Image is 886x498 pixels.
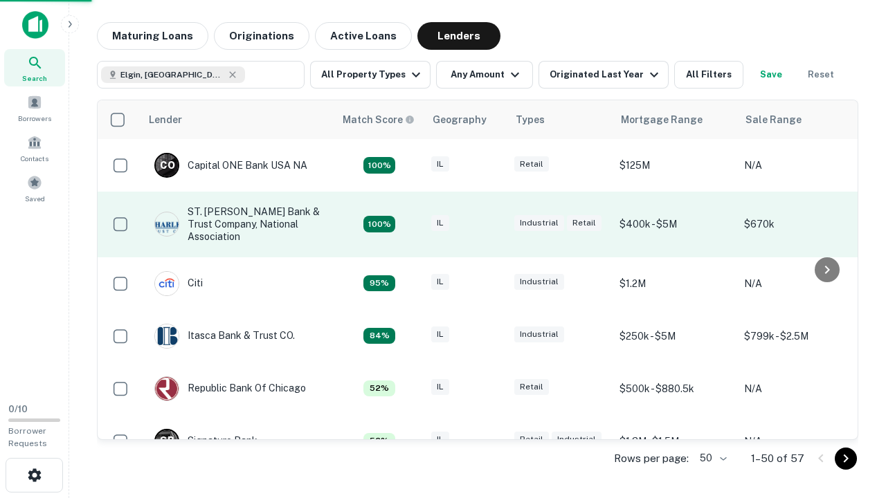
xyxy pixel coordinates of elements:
div: Types [516,111,545,128]
td: $670k [737,192,862,257]
div: Capitalize uses an advanced AI algorithm to match your search with the best lender. The match sco... [363,157,395,174]
div: Capitalize uses an advanced AI algorithm to match your search with the best lender. The match sco... [363,433,395,450]
img: picture [155,324,179,348]
div: Capitalize uses an advanced AI algorithm to match your search with the best lender. The match sco... [343,112,415,127]
div: Capital ONE Bank USA NA [154,153,307,178]
div: Originated Last Year [550,66,662,83]
span: Elgin, [GEOGRAPHIC_DATA], [GEOGRAPHIC_DATA] [120,68,224,81]
td: $1.2M [613,257,737,310]
h6: Match Score [343,112,412,127]
td: $250k - $5M [613,310,737,362]
button: All Property Types [310,61,431,89]
div: IL [431,432,449,448]
div: Capitalize uses an advanced AI algorithm to match your search with the best lender. The match sco... [363,380,395,397]
p: Rows per page: [614,450,689,467]
th: Capitalize uses an advanced AI algorithm to match your search with the best lender. The match sco... [334,100,424,139]
div: Industrial [514,215,564,231]
button: Go to next page [835,448,857,470]
p: 1–50 of 57 [751,450,804,467]
div: Retail [514,432,549,448]
a: Contacts [4,129,65,167]
div: Retail [567,215,602,231]
button: Originations [214,22,309,50]
div: Lender [149,111,182,128]
img: picture [155,377,179,400]
div: Mortgage Range [621,111,703,128]
th: Geography [424,100,507,139]
td: $1.3M - $1.5M [613,415,737,468]
button: Originated Last Year [539,61,669,89]
div: IL [431,379,449,395]
button: Reset [799,61,843,89]
div: Signature Bank [154,429,257,454]
td: N/A [737,257,862,310]
img: picture [155,272,179,295]
div: Industrial [514,274,564,290]
button: Maturing Loans [97,22,208,50]
th: Lender [141,100,334,139]
div: IL [431,274,449,290]
div: Citi [154,271,203,296]
div: IL [431,215,449,231]
button: Save your search to get updates of matches that match your search criteria. [749,61,793,89]
button: All Filters [674,61,743,89]
a: Search [4,49,65,86]
td: $799k - $2.5M [737,310,862,362]
button: Lenders [417,22,500,50]
div: Retail [514,156,549,172]
div: Retail [514,379,549,395]
span: Borrower Requests [8,426,47,448]
td: N/A [737,362,862,415]
div: Capitalize uses an advanced AI algorithm to match your search with the best lender. The match sco... [363,216,395,232]
button: Active Loans [315,22,412,50]
div: IL [431,156,449,172]
div: Itasca Bank & Trust CO. [154,324,295,349]
div: ST. [PERSON_NAME] Bank & Trust Company, National Association [154,205,320,243]
img: capitalize-icon.png [22,11,48,39]
div: Sale Range [745,111,802,128]
span: 0 / 10 [8,404,28,414]
button: Any Amount [436,61,533,89]
span: Saved [25,193,45,204]
td: $400k - $5M [613,192,737,257]
td: N/A [737,139,862,192]
div: 50 [694,448,729,468]
iframe: Chat Widget [817,387,886,454]
a: Saved [4,169,65,207]
div: Republic Bank Of Chicago [154,376,306,401]
span: Search [22,73,47,84]
th: Types [507,100,613,139]
a: Borrowers [4,89,65,127]
div: Capitalize uses an advanced AI algorithm to match your search with the best lender. The match sco... [363,275,395,292]
th: Mortgage Range [613,100,737,139]
td: N/A [737,415,862,468]
span: Contacts [21,153,48,164]
span: Borrowers [18,113,51,124]
p: S B [160,434,174,448]
div: IL [431,326,449,342]
p: C O [160,158,174,173]
td: $125M [613,139,737,192]
div: Industrial [514,326,564,342]
img: picture [155,212,179,236]
div: Capitalize uses an advanced AI algorithm to match your search with the best lender. The match sco... [363,328,395,344]
div: Geography [433,111,487,128]
th: Sale Range [737,100,862,139]
div: Industrial [552,432,602,448]
td: $500k - $880.5k [613,362,737,415]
